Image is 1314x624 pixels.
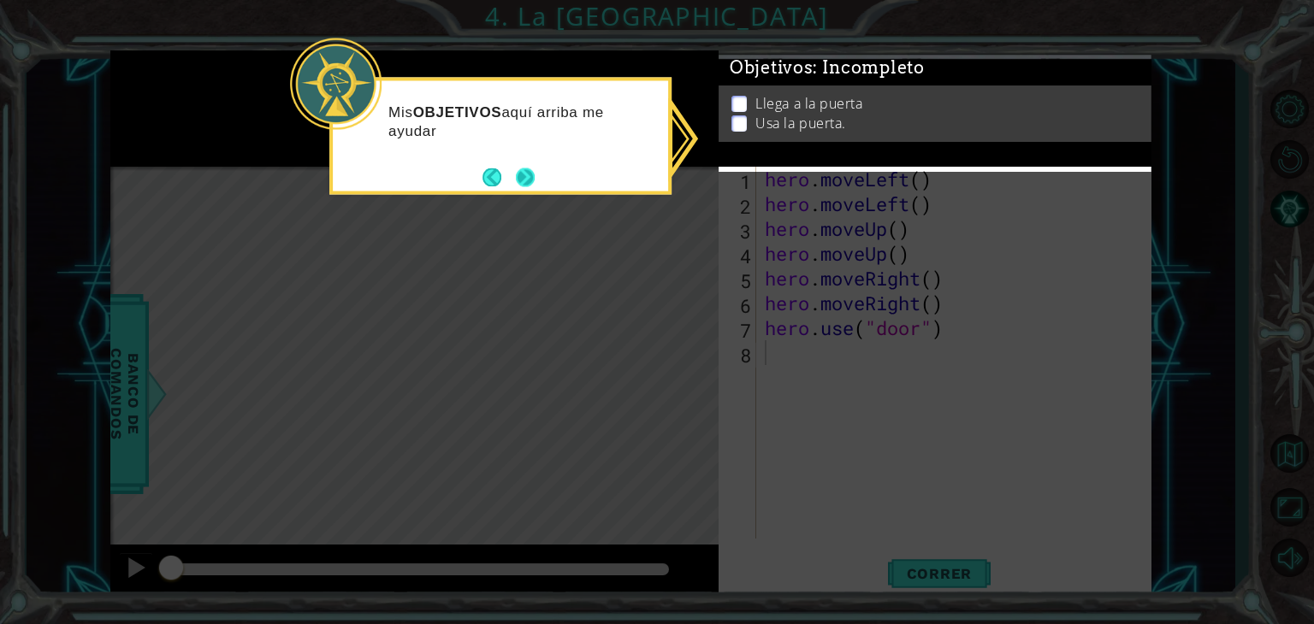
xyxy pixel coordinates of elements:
p: Mis aquí arriba me ayudar [388,103,656,141]
span: Objetivos [730,62,925,83]
button: Back [482,168,516,186]
p: Llega a la puerta [755,99,862,118]
p: Usa la puerta. [755,119,846,138]
strong: OBJETIVOS [413,104,502,121]
button: Next [516,168,535,186]
span: : Incompleto [813,62,924,82]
